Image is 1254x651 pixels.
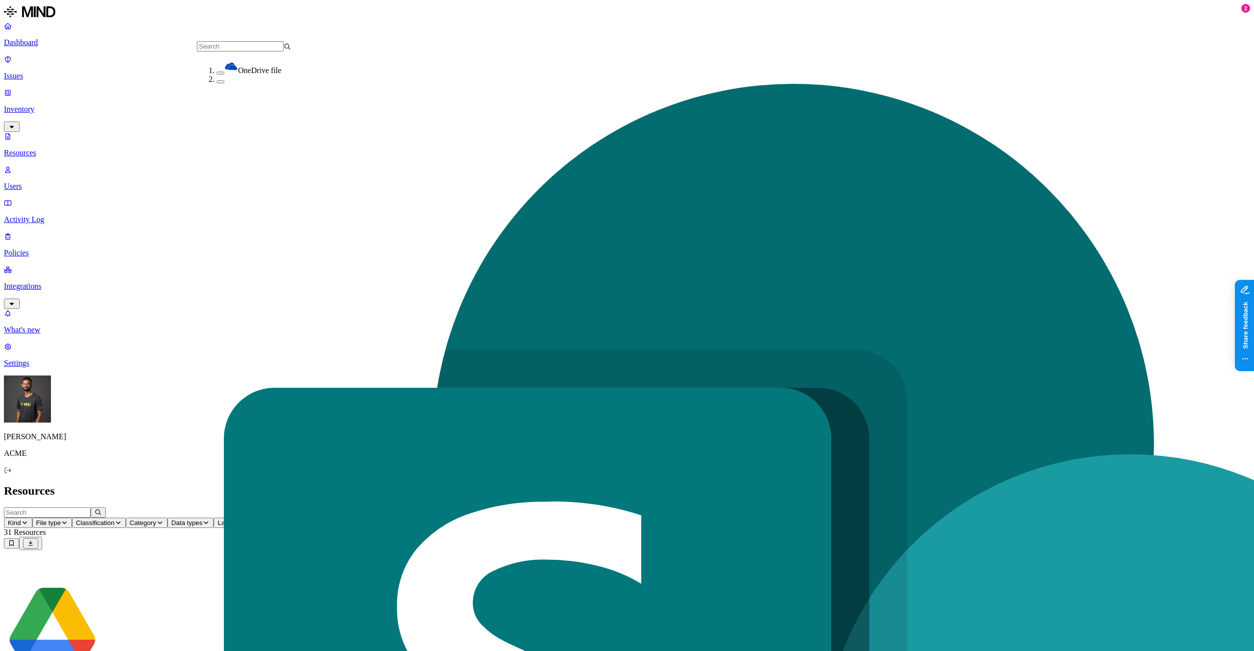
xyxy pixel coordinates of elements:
a: What's new [4,309,1250,334]
p: Issues [4,72,1250,80]
span: OneDrive file [238,66,281,75]
img: onedrive.svg [224,59,238,73]
p: Users [4,182,1250,191]
img: Amit Cohen [4,376,51,423]
p: Inventory [4,105,1250,114]
div: Kind [5,560,1230,569]
p: Settings [4,359,1250,368]
span: File type [36,519,61,526]
p: ACME [4,449,1250,458]
input: Search [197,41,284,51]
span: Data types [171,519,203,526]
p: Activity Log [4,215,1250,224]
div: 2 [1241,4,1250,13]
a: Issues [4,55,1250,80]
a: Activity Log [4,199,1250,224]
span: Kind [8,519,21,526]
p: Dashboard [4,38,1250,47]
a: Integrations [4,265,1250,307]
p: Resources [4,149,1250,157]
a: Users [4,165,1250,191]
a: Settings [4,342,1250,368]
span: Category [130,519,156,526]
a: Dashboard [4,22,1250,47]
span: 31 Resources [4,528,46,536]
p: What's new [4,325,1250,334]
p: Policies [4,249,1250,257]
a: Resources [4,132,1250,157]
p: Integrations [4,282,1250,291]
h2: Resources [4,484,1250,498]
span: Classification [76,519,115,526]
a: MIND [4,4,1250,22]
input: Search [4,507,91,518]
a: Policies [4,232,1250,257]
img: MIND [4,4,55,20]
a: Inventory [4,88,1250,130]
